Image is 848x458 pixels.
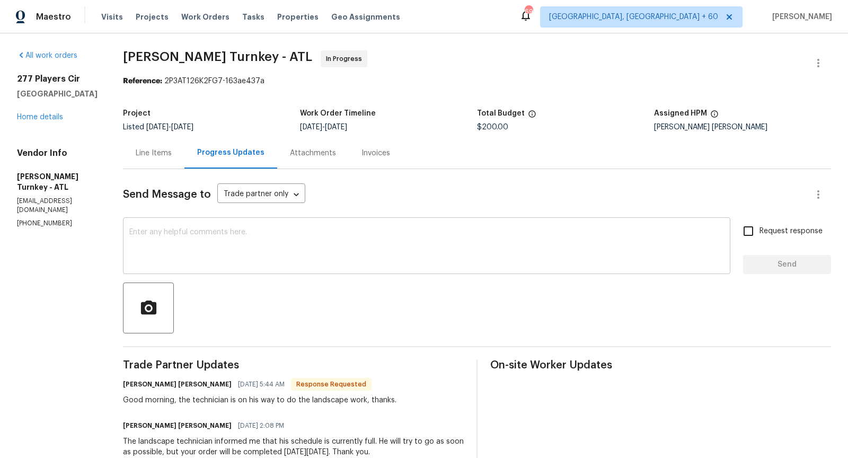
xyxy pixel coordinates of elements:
[17,74,98,84] h2: 277 Players Cir
[17,219,98,228] p: [PHONE_NUMBER]
[123,395,396,406] div: Good morning, the technician is on his way to do the landscape work, thanks.
[36,12,71,22] span: Maestro
[325,124,347,131] span: [DATE]
[123,124,193,131] span: Listed
[549,12,718,22] span: [GEOGRAPHIC_DATA], [GEOGRAPHIC_DATA] + 60
[171,124,193,131] span: [DATE]
[123,110,151,117] h5: Project
[123,76,831,86] div: 2P3AT126K2FG7-163ae437a
[477,124,508,131] span: $200.00
[197,147,264,158] div: Progress Updates
[477,110,525,117] h5: Total Budget
[326,54,366,64] span: In Progress
[292,379,370,390] span: Response Requested
[136,148,172,158] div: Line Items
[217,186,305,204] div: Trade partner only
[277,12,319,22] span: Properties
[146,124,169,131] span: [DATE]
[528,110,536,124] span: The total cost of line items that have been proposed by Opendoor. This sum includes line items th...
[300,124,322,131] span: [DATE]
[710,110,719,124] span: The hpm assigned to this work order.
[17,89,98,99] h5: [GEOGRAPHIC_DATA]
[361,148,390,158] div: Invoices
[242,13,264,21] span: Tasks
[238,420,284,431] span: [DATE] 2:08 PM
[525,6,532,17] div: 694
[123,420,232,431] h6: [PERSON_NAME] [PERSON_NAME]
[17,171,98,192] h5: [PERSON_NAME] Turnkey - ATL
[290,148,336,158] div: Attachments
[101,12,123,22] span: Visits
[146,124,193,131] span: -
[17,197,98,215] p: [EMAIL_ADDRESS][DOMAIN_NAME]
[123,77,162,85] b: Reference:
[490,360,831,371] span: On-site Worker Updates
[300,110,376,117] h5: Work Order Timeline
[123,360,464,371] span: Trade Partner Updates
[759,226,823,237] span: Request response
[17,148,98,158] h4: Vendor Info
[123,379,232,390] h6: [PERSON_NAME] [PERSON_NAME]
[123,436,464,457] div: The landscape technician informed me that his schedule is currently full. He will try to go as so...
[768,12,832,22] span: [PERSON_NAME]
[17,52,77,59] a: All work orders
[17,113,63,121] a: Home details
[300,124,347,131] span: -
[123,189,211,200] span: Send Message to
[136,12,169,22] span: Projects
[654,110,707,117] h5: Assigned HPM
[181,12,229,22] span: Work Orders
[238,379,285,390] span: [DATE] 5:44 AM
[123,50,312,63] span: [PERSON_NAME] Turnkey - ATL
[331,12,400,22] span: Geo Assignments
[654,124,831,131] div: [PERSON_NAME] [PERSON_NAME]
